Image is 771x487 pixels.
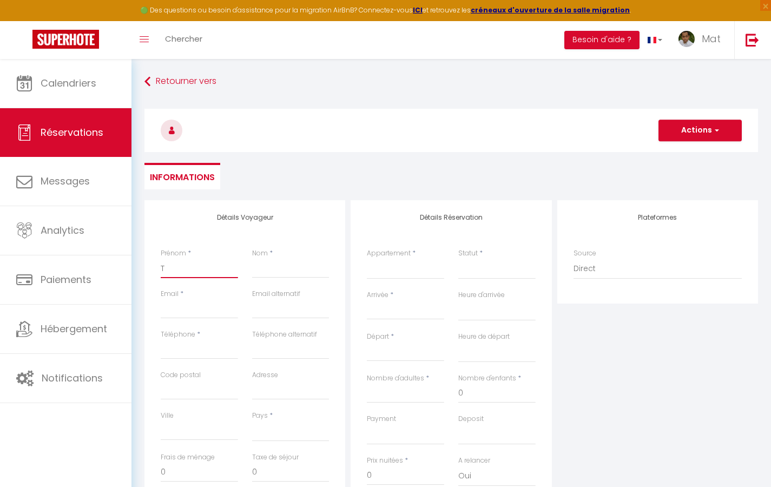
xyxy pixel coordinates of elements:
label: Téléphone alternatif [252,330,317,340]
label: Taxe de séjour [252,452,299,463]
label: Source [574,248,596,259]
label: Ville [161,411,174,421]
h4: Détails Réservation [367,214,535,221]
label: Heure de départ [458,332,510,342]
a: Retourner vers [144,72,758,91]
span: Hébergement [41,322,107,335]
button: Ouvrir le widget de chat LiveChat [9,4,41,37]
h4: Détails Voyageur [161,214,329,221]
li: Informations [144,163,220,189]
img: logout [746,33,759,47]
label: Nombre d'adultes [367,373,424,384]
label: Téléphone [161,330,195,340]
label: Statut [458,248,478,259]
span: Réservations [41,126,103,139]
label: Email alternatif [252,289,300,299]
img: Super Booking [32,30,99,49]
span: Chercher [165,33,202,44]
label: A relancer [458,456,490,466]
label: Email [161,289,179,299]
span: Mat [702,32,721,45]
label: Pays [252,411,268,421]
label: Prix nuitées [367,456,403,466]
label: Payment [367,414,396,424]
h4: Plateformes [574,214,742,221]
label: Heure d'arrivée [458,290,505,300]
label: Nom [252,248,268,259]
img: ... [678,31,695,47]
label: Prénom [161,248,186,259]
a: ICI [413,5,423,15]
label: Nombre d'enfants [458,373,516,384]
label: Frais de ménage [161,452,215,463]
label: Appartement [367,248,411,259]
label: Arrivée [367,290,388,300]
label: Code postal [161,370,201,380]
span: Calendriers [41,76,96,90]
span: Messages [41,174,90,188]
a: Chercher [157,21,210,59]
a: créneaux d'ouverture de la salle migration [471,5,630,15]
label: Départ [367,332,389,342]
span: Paiements [41,273,91,286]
span: Notifications [42,371,103,385]
button: Besoin d'aide ? [564,31,640,49]
span: Analytics [41,223,84,237]
button: Actions [658,120,742,141]
label: Deposit [458,414,484,424]
a: ... Mat [670,21,734,59]
label: Adresse [252,370,278,380]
